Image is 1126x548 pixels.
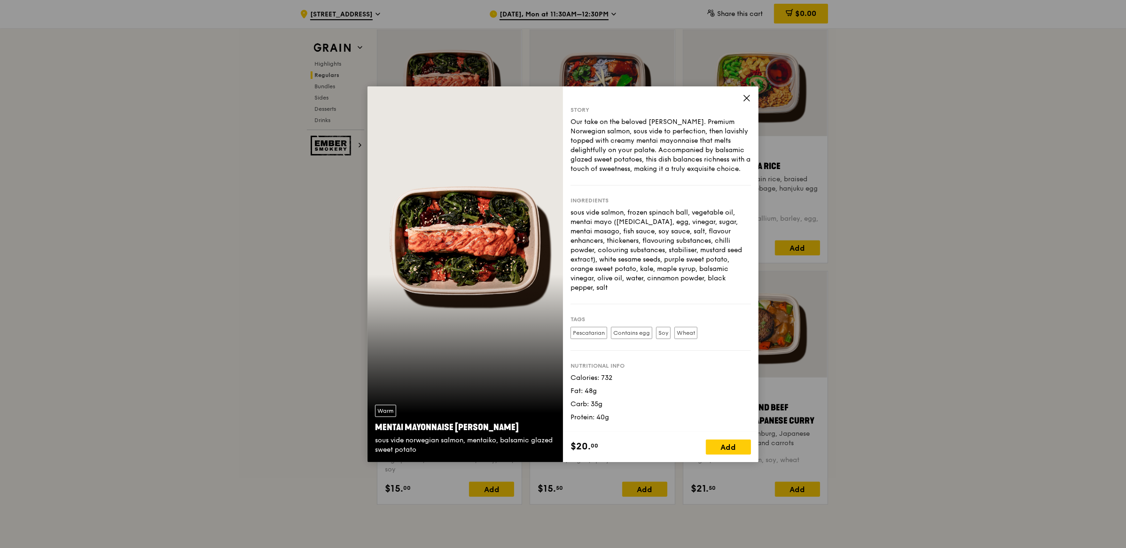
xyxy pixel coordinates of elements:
div: Nutritional info [571,362,751,370]
div: Story [571,106,751,114]
div: Ingredients [571,197,751,204]
div: Add [706,440,751,455]
div: Tags [571,316,751,323]
div: Protein: 40g [571,413,751,422]
div: sous vide salmon, frozen spinach ball, vegetable oil, mentai mayo ([MEDICAL_DATA], egg, vinegar, ... [571,208,751,293]
span: 00 [591,442,598,449]
span: $20. [571,440,591,454]
label: Pescatarian [571,327,607,339]
label: Contains egg [611,327,652,339]
div: Warm [375,405,396,417]
div: Fat: 48g [571,386,751,396]
div: Calories: 732 [571,373,751,383]
label: Soy [656,327,671,339]
label: Wheat [674,327,697,339]
div: Carb: 35g [571,400,751,409]
div: Our take on the beloved [PERSON_NAME]. Premium Norwegian salmon, sous vide to perfection, then la... [571,117,751,174]
div: sous vide norwegian salmon, mentaiko, balsamic glazed sweet potato [375,436,555,455]
div: Mentai Mayonnaise [PERSON_NAME] [375,421,555,434]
